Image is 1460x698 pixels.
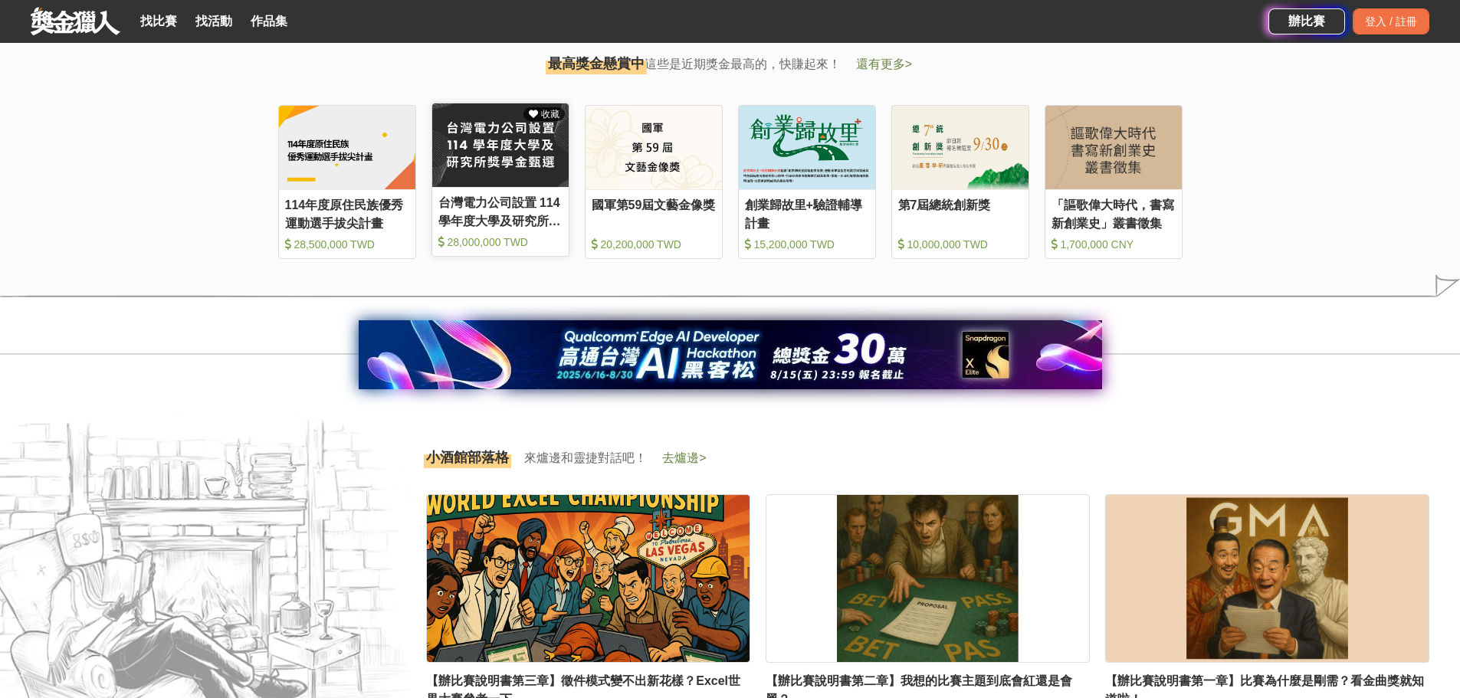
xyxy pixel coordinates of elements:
[745,237,869,253] div: 15,200,000 TWD
[1052,196,1176,231] div: 「謳歌偉大時代，書寫新創業史」叢書徵集
[1045,106,1182,190] img: Cover Image
[538,109,559,120] span: 收藏
[662,451,706,464] a: 去爐邊>
[898,237,1022,253] div: 10,000,000 TWD
[585,105,723,260] a: Cover Image國軍第59屆文藝金像獎 20,200,000 TWD
[278,105,416,260] a: Cover Image114年度原住民族優秀運動選手拔尖計畫 28,500,000 TWD
[134,11,183,32] a: 找比賽
[739,106,875,190] img: Cover Image
[745,196,869,231] div: 創業歸故里+驗證輔導計畫
[438,234,563,251] div: 28,000,000 TWD
[892,106,1029,190] img: Cover Image
[431,103,569,257] a: Cover Image 收藏台灣電力公司設置 114 學年度大學及研究所獎學金甄選 28,000,000 TWD
[285,237,409,253] div: 28,500,000 TWD
[662,451,706,464] span: 去爐邊 >
[359,320,1102,389] img: 9c9f4556-3e0b-4f38-b52d-55261ee1e755.jpg
[548,54,645,74] span: 最高獎金懸賞中
[592,237,716,253] div: 20,200,000 TWD
[244,11,294,32] a: 作品集
[898,196,1022,231] div: 第7屆總統創新獎
[1268,8,1345,34] a: 辦比賽
[738,105,876,260] a: Cover Image創業歸故里+驗證輔導計畫 15,200,000 TWD
[592,196,716,231] div: 國軍第59屆文藝金像獎
[285,196,409,231] div: 114年度原住民族優秀運動選手拔尖計畫
[586,106,722,190] img: Cover Image
[856,57,912,70] span: 還有更多 >
[1353,8,1429,34] div: 登入 / 註冊
[432,103,569,188] img: Cover Image
[645,55,841,74] span: 這些是近期獎金最高的，快賺起來！
[189,11,238,32] a: 找活動
[1052,237,1176,253] div: 1,700,000 CNY
[1045,105,1183,260] a: Cover Image「謳歌偉大時代，書寫新創業史」叢書徵集 1,700,000 CNY
[438,194,563,228] div: 台灣電力公司設置 114 學年度大學及研究所獎學金甄選
[279,106,415,190] img: Cover Image
[524,449,647,467] span: 來爐邊和靈捷對話吧！
[891,105,1029,260] a: Cover Image第7屆總統創新獎 10,000,000 TWD
[426,447,509,468] span: 小酒館部落格
[856,57,912,70] a: 還有更多>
